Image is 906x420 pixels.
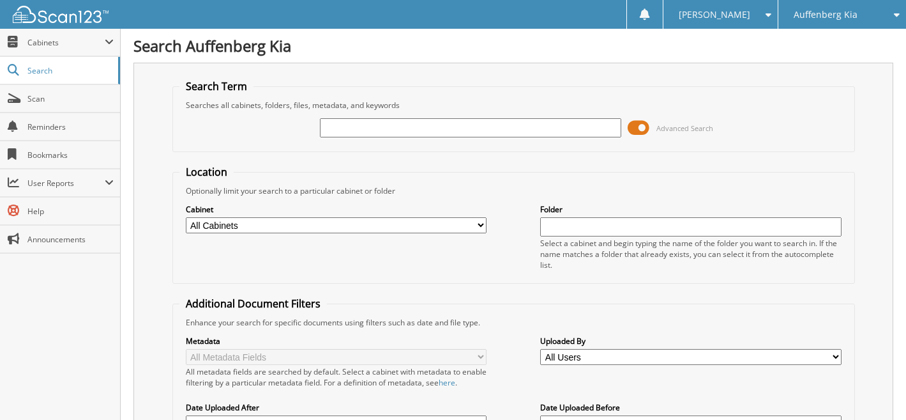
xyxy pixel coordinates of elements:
[179,185,848,196] div: Optionally limit your search to a particular cabinet or folder
[679,11,750,19] span: [PERSON_NAME]
[186,366,487,388] div: All metadata fields are searched by default. Select a cabinet with metadata to enable filtering b...
[794,11,857,19] span: Auffenberg Kia
[540,336,841,346] label: Uploaded By
[186,336,487,346] label: Metadata
[540,402,841,413] label: Date Uploaded Before
[179,165,234,179] legend: Location
[27,206,114,217] span: Help
[656,123,713,133] span: Advanced Search
[27,234,114,245] span: Announcements
[13,6,109,23] img: scan123-logo-white.svg
[27,93,114,104] span: Scan
[540,204,841,215] label: Folder
[179,317,848,328] div: Enhance your search for specific documents using filters such as date and file type.
[179,79,253,93] legend: Search Term
[540,238,841,270] div: Select a cabinet and begin typing the name of the folder you want to search in. If the name match...
[27,121,114,132] span: Reminders
[27,65,112,76] span: Search
[186,204,487,215] label: Cabinet
[179,297,327,311] legend: Additional Document Filters
[439,377,455,388] a: here
[179,100,848,111] div: Searches all cabinets, folders, files, metadata, and keywords
[186,402,487,413] label: Date Uploaded After
[27,150,114,160] span: Bookmarks
[133,35,893,56] h1: Search Auffenberg Kia
[27,178,105,189] span: User Reports
[27,37,105,48] span: Cabinets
